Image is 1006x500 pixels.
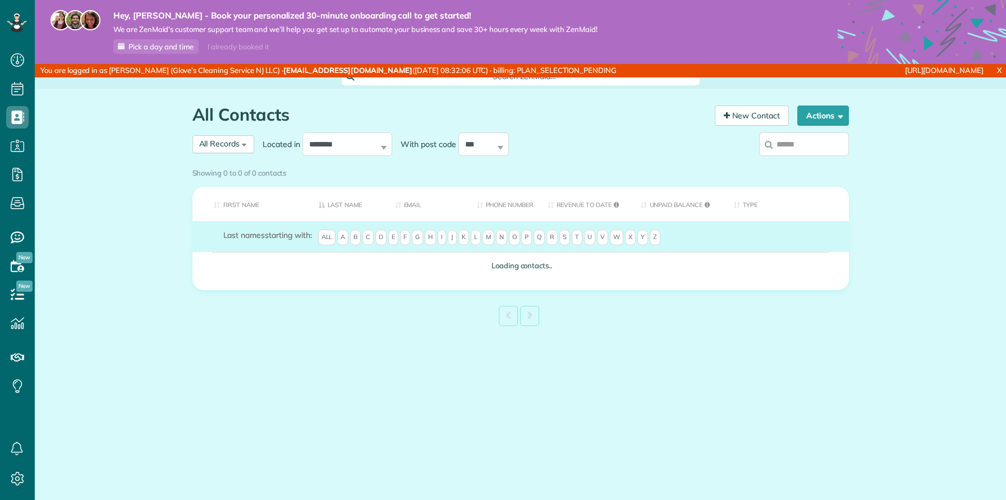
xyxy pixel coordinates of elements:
[559,230,570,245] span: S
[113,10,598,21] strong: Hey, [PERSON_NAME] - Book your personalized 30-minute onboarding call to get started!
[400,230,410,245] span: F
[35,64,669,77] div: You are logged in as [PERSON_NAME] (Glove’s Cleaning Service NJ LLC) · ([DATE] 08:32:06 UTC) · bi...
[509,230,520,245] span: O
[283,66,412,75] strong: [EMAIL_ADDRESS][DOMAIN_NAME]
[458,230,469,245] span: K
[471,230,481,245] span: L
[637,230,648,245] span: Y
[199,139,240,149] span: All Records
[65,10,85,30] img: jorge-587dff0eeaa6aab1f244e6dc62b8924c3b6ad411094392a53c71c6c4a576187d.jpg
[192,105,706,124] h1: All Contacts
[254,139,302,150] label: Located in
[632,187,725,221] th: Unpaid Balance: activate to sort column ascending
[715,105,789,126] a: New Contact
[16,252,33,263] span: New
[521,230,532,245] span: P
[468,187,539,221] th: Phone number: activate to sort column ascending
[546,230,558,245] span: R
[625,230,636,245] span: X
[725,187,849,221] th: Type: activate to sort column ascending
[597,230,608,245] span: V
[610,230,623,245] span: W
[392,139,458,150] label: With post code
[388,230,398,245] span: E
[192,252,849,279] td: Loading contacts..
[993,64,1006,77] a: X
[223,230,265,240] span: Last names
[192,163,849,178] div: Showing 0 to 0 of 0 contacts
[584,230,595,245] span: U
[650,230,660,245] span: Z
[80,10,100,30] img: michelle-19f622bdf1676172e81f8f8fba1fb50e276960ebfe0243fe18214015130c80e4.jpg
[387,187,468,221] th: Email: activate to sort column ascending
[128,42,194,51] span: Pick a day and time
[375,230,387,245] span: D
[539,187,632,221] th: Revenue to Date: activate to sort column ascending
[310,187,387,221] th: Last Name: activate to sort column descending
[201,40,275,54] div: I already booked it
[905,66,984,75] a: [URL][DOMAIN_NAME]
[113,25,598,34] span: We are ZenMaid’s customer support team and we’ll help you get set up to automate your business an...
[50,10,71,30] img: maria-72a9807cf96188c08ef61303f053569d2e2a8a1cde33d635c8a3ac13582a053d.jpg
[16,281,33,292] span: New
[448,230,457,245] span: J
[362,230,374,245] span: C
[192,187,310,221] th: First Name: activate to sort column ascending
[483,230,494,245] span: M
[318,230,336,245] span: All
[438,230,446,245] span: I
[350,230,361,245] span: B
[412,230,423,245] span: G
[496,230,507,245] span: N
[797,105,849,126] button: Actions
[534,230,545,245] span: Q
[337,230,348,245] span: A
[572,230,582,245] span: T
[425,230,436,245] span: H
[113,39,199,54] a: Pick a day and time
[223,230,312,241] label: starting with:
